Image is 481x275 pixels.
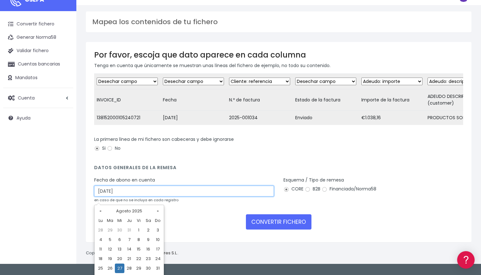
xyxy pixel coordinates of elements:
td: 13 [115,244,124,254]
td: 21 [124,254,134,264]
h4: Datos generales de la remesa [94,165,463,174]
h3: Por favor, escoja que dato aparece en cada columna [94,50,463,59]
label: La primera línea de mi fichero son cabeceras y debe ignorarse [94,136,234,143]
td: 31 [153,264,163,273]
a: Videotutoriales [6,100,121,110]
td: 30 [115,225,124,235]
td: Estado de la factura [293,89,359,111]
td: 2025-001034 [227,111,293,125]
td: 5 [105,235,115,244]
button: CONVERTIR FICHERO [246,214,311,230]
span: Ayuda [17,115,31,121]
td: 4 [96,235,105,244]
td: 2 [143,225,153,235]
div: Programadores [6,153,121,159]
label: B2B [305,186,320,192]
td: 12 [105,244,115,254]
a: Cuenta [3,91,73,105]
label: Esquema / Tipo de remesa [283,177,344,183]
td: 17 [153,244,163,254]
td: INVOICE_ID [94,89,160,111]
span: Cuenta [18,94,35,101]
td: 15 [134,244,143,254]
td: 23 [143,254,153,264]
small: en caso de que no se incluya en cada registro [94,197,178,203]
td: 11 [96,244,105,254]
td: Importe de la factura [359,89,425,111]
td: 8 [134,235,143,244]
label: CORE [283,186,303,192]
a: Cuentas bancarias [3,58,73,71]
td: €1.038,16 [359,111,425,125]
a: Convertir fichero [3,17,73,31]
td: 7 [124,235,134,244]
td: 31 [124,225,134,235]
td: 30 [143,264,153,273]
th: Mi [115,216,124,225]
th: » [153,206,163,216]
th: Lu [96,216,105,225]
a: API [6,162,121,172]
a: General [6,136,121,146]
td: [DATE] [160,111,227,125]
label: Financiada/Norma58 [322,186,376,192]
td: 3 [153,225,163,235]
div: Convertir ficheros [6,70,121,76]
div: Facturación [6,126,121,132]
td: N.º de factura [227,89,293,111]
td: 138152000105240721 [94,111,160,125]
td: 27 [115,264,124,273]
a: Ayuda [3,111,73,125]
a: Perfiles de empresas [6,110,121,120]
td: 14 [124,244,134,254]
td: 9 [143,235,153,244]
th: « [96,206,105,216]
button: Contáctanos [6,170,121,181]
td: 25 [96,264,105,273]
label: Si [94,145,106,152]
td: 10 [153,235,163,244]
td: 19 [105,254,115,264]
td: 1 [134,225,143,235]
h3: Mapea los contenidos de tu fichero [92,18,465,26]
a: POWERED BY ENCHANT [87,183,122,189]
td: 24 [153,254,163,264]
td: 29 [105,225,115,235]
td: 6 [115,235,124,244]
th: Vi [134,216,143,225]
a: Información general [6,54,121,64]
div: Información general [6,44,121,50]
td: 18 [96,254,105,264]
td: Enviado [293,111,359,125]
th: Ma [105,216,115,225]
p: Tenga en cuenta que únicamente se muestran unas líneas del fichero de ejemplo, no todo su contenido. [94,62,463,69]
th: Do [153,216,163,225]
a: Formatos [6,80,121,90]
td: 28 [96,225,105,235]
td: 22 [134,254,143,264]
td: 16 [143,244,153,254]
label: No [107,145,121,152]
a: Mandatos [3,71,73,85]
td: 26 [105,264,115,273]
th: Sa [143,216,153,225]
label: Fecha de abono en cuenta [94,177,155,183]
td: Fecha [160,89,227,111]
a: Generar Norma58 [3,31,73,44]
th: Ju [124,216,134,225]
td: 28 [124,264,134,273]
td: 20 [115,254,124,264]
td: 29 [134,264,143,273]
th: Agosto 2025 [105,206,153,216]
a: Problemas habituales [6,90,121,100]
a: Validar fichero [3,44,73,58]
p: Copyright © 2025 . [86,250,178,257]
